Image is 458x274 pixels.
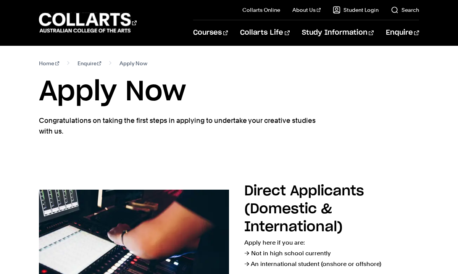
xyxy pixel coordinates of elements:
p: Apply here if you are: → Not in high school currently → An international student (onshore or offs... [244,237,419,269]
a: Collarts Online [242,6,280,14]
a: Student Login [333,6,379,14]
p: Congratulations on taking the first steps in applying to undertake your creative studies with us. [39,115,318,137]
h1: Apply Now [39,75,419,109]
a: Study Information [302,20,374,45]
div: Go to homepage [39,12,137,34]
a: Search [391,6,419,14]
a: Home [39,58,59,69]
a: Collarts Life [240,20,289,45]
a: Enquire [386,20,419,45]
h2: Direct Applicants (Domestic & International) [244,184,364,234]
a: About Us [292,6,321,14]
a: Courses [193,20,228,45]
a: Enquire [77,58,102,69]
span: Apply Now [119,58,147,69]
